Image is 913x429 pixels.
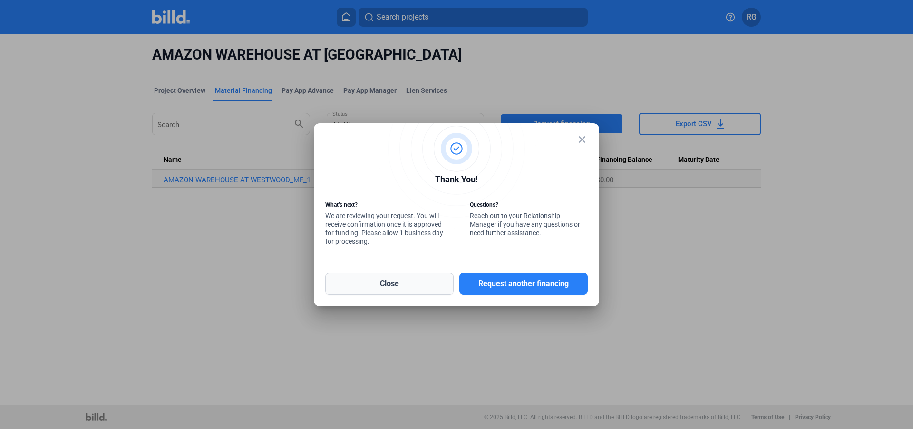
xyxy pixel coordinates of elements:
[576,134,588,145] mat-icon: close
[325,173,588,189] div: Thank You!
[470,200,588,239] div: Reach out to your Relationship Manager if you have any questions or need further assistance.
[459,273,588,295] button: Request another financing
[470,200,588,211] div: Questions?
[325,200,443,211] div: What’s next?
[325,273,454,295] button: Close
[325,200,443,248] div: We are reviewing your request. You will receive confirmation once it is approved for funding. Ple...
